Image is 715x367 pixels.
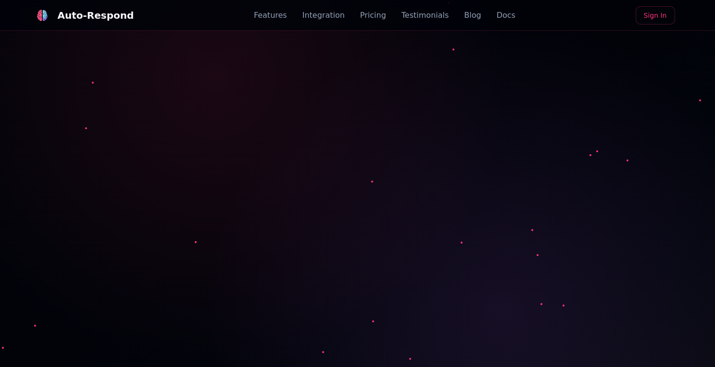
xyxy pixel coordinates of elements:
[302,10,345,21] a: Integration
[33,6,134,25] a: Auto-Respond
[254,10,287,21] a: Features
[636,6,675,24] a: Sign In
[464,10,481,21] a: Blog
[401,10,449,21] a: Testimonials
[37,10,48,21] img: logo.svg
[360,10,386,21] a: Pricing
[497,10,515,21] a: Docs
[58,9,134,22] div: Auto-Respond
